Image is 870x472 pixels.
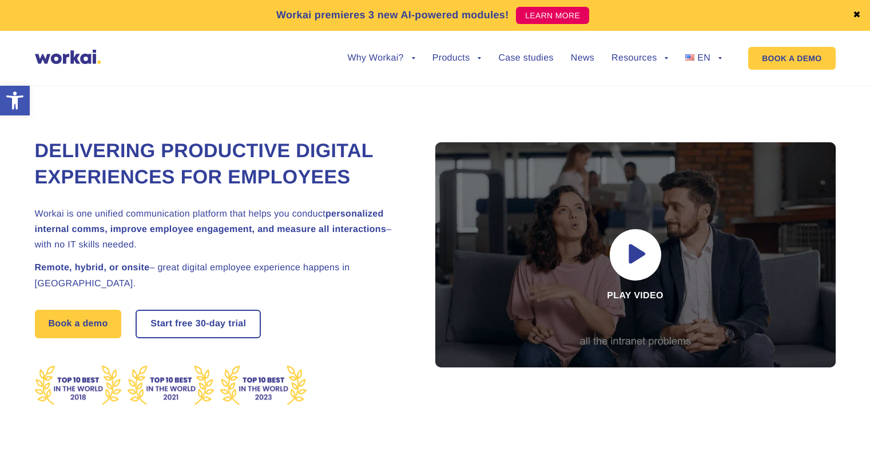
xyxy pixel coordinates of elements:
[276,7,509,23] p: Workai premieres 3 new AI-powered modules!
[137,311,260,337] a: Start free30-daytrial
[35,138,407,191] h1: Delivering Productive Digital Experiences for Employees
[435,142,836,367] div: Play video
[432,54,482,63] a: Products
[347,54,415,63] a: Why Workai?
[697,53,710,63] span: EN
[35,260,407,291] h2: – great digital employee experience happens in [GEOGRAPHIC_DATA].
[498,54,553,63] a: Case studies
[196,319,226,329] i: 30-day
[571,54,594,63] a: News
[35,310,122,338] a: Book a demo
[611,54,668,63] a: Resources
[748,47,835,70] a: BOOK A DEMO
[35,263,150,273] strong: Remote, hybrid, or onsite
[853,11,861,20] a: ✖
[35,206,407,253] h2: Workai is one unified communication platform that helps you conduct – with no IT skills needed.
[516,7,589,24] a: LEARN MORE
